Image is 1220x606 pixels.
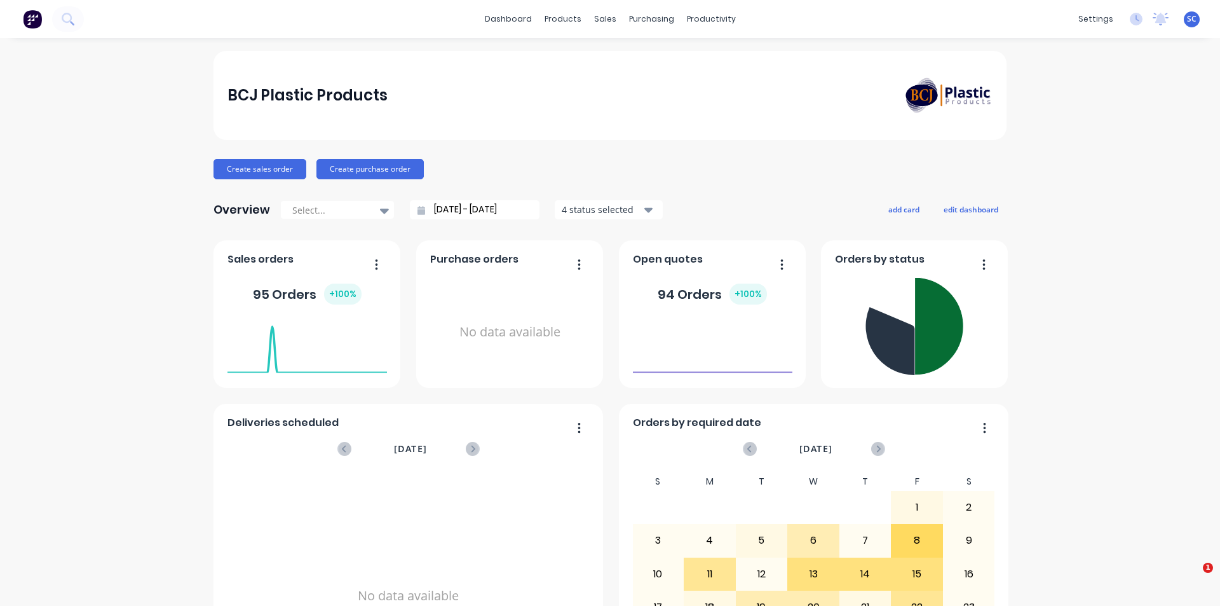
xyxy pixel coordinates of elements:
div: 4 [684,525,735,556]
div: 14 [840,558,891,590]
div: T [839,472,891,491]
div: M [684,472,736,491]
div: 2 [944,492,994,523]
div: F [891,472,943,491]
div: 8 [891,525,942,556]
div: T [736,472,788,491]
a: dashboard [478,10,538,29]
iframe: Intercom live chat [1177,563,1207,593]
div: 9 [944,525,994,556]
div: 12 [736,558,787,590]
div: 5 [736,525,787,556]
div: 3 [633,525,684,556]
button: Create sales order [213,159,306,179]
div: 7 [840,525,891,556]
button: add card [880,201,928,217]
span: SC [1187,13,1196,25]
div: 4 status selected [562,203,642,216]
div: BCJ Plastic Products [227,83,388,108]
span: Deliveries scheduled [227,415,339,430]
div: 11 [684,558,735,590]
div: productivity [681,10,742,29]
span: Orders by required date [633,415,761,430]
span: [DATE] [394,442,427,456]
div: No data available [430,272,590,392]
div: 13 [788,558,839,590]
span: [DATE] [799,442,832,456]
span: Orders by status [835,252,925,267]
div: + 100 % [729,284,767,305]
span: Open quotes [633,252,703,267]
div: 16 [944,558,994,590]
img: BCJ Plastic Products [904,76,993,114]
div: S [943,472,995,491]
div: settings [1072,10,1120,29]
div: 95 Orders [253,284,362,305]
div: S [632,472,684,491]
span: 1 [1203,563,1213,573]
div: + 100 % [324,284,362,305]
div: 94 Orders [658,284,767,305]
div: products [538,10,588,29]
div: 10 [633,558,684,590]
button: 4 status selected [555,200,663,219]
button: edit dashboard [935,201,1006,217]
span: Sales orders [227,252,294,267]
img: Factory [23,10,42,29]
div: purchasing [623,10,681,29]
div: 1 [891,492,942,523]
button: Create purchase order [316,159,424,179]
div: sales [588,10,623,29]
div: 6 [788,525,839,556]
div: Overview [213,197,270,223]
div: W [787,472,839,491]
div: 15 [891,558,942,590]
span: Purchase orders [430,252,518,267]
